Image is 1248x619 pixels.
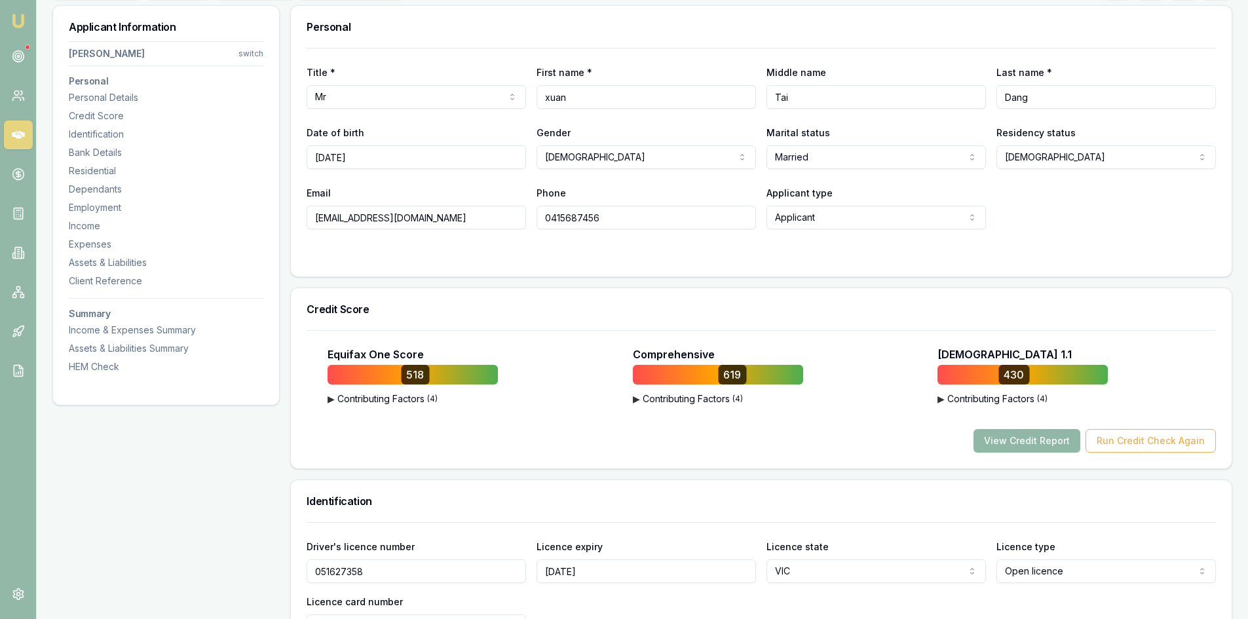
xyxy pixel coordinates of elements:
[427,394,438,404] span: ( 4 )
[996,67,1052,78] label: Last name *
[996,127,1076,138] label: Residency status
[328,347,424,362] p: Equifax One Score
[1086,429,1216,453] button: Run Credit Check Again
[69,201,263,214] div: Employment
[307,541,415,552] label: Driver's licence number
[766,541,829,552] label: Licence state
[307,145,526,169] input: DD/MM/YYYY
[307,127,364,138] label: Date of birth
[10,13,26,29] img: emu-icon-u.png
[69,219,263,233] div: Income
[537,187,566,198] label: Phone
[328,392,498,405] button: ▶Contributing Factors(4)
[238,48,263,59] div: switch
[766,187,833,198] label: Applicant type
[69,183,263,196] div: Dependants
[766,127,830,138] label: Marital status
[328,392,335,405] span: ▶
[307,304,1216,314] h3: Credit Score
[401,365,429,385] div: 518
[307,559,526,583] input: Enter driver's licence number
[537,67,592,78] label: First name *
[937,347,1072,362] p: [DEMOGRAPHIC_DATA] 1.1
[732,394,743,404] span: ( 4 )
[69,309,263,318] h3: Summary
[307,496,1216,506] h3: Identification
[69,360,263,373] div: HEM Check
[633,392,803,405] button: ▶Contributing Factors(4)
[307,596,403,607] label: Licence card number
[937,392,1108,405] button: ▶Contributing Factors(4)
[937,392,945,405] span: ▶
[996,541,1055,552] label: Licence type
[69,47,145,60] div: [PERSON_NAME]
[69,324,263,337] div: Income & Expenses Summary
[69,342,263,355] div: Assets & Liabilities Summary
[307,67,335,78] label: Title *
[69,146,263,159] div: Bank Details
[69,109,263,122] div: Credit Score
[69,274,263,288] div: Client Reference
[766,67,826,78] label: Middle name
[537,541,603,552] label: Licence expiry
[69,256,263,269] div: Assets & Liabilities
[69,77,263,86] h3: Personal
[69,238,263,251] div: Expenses
[69,128,263,141] div: Identification
[998,365,1029,385] div: 430
[974,429,1080,453] button: View Credit Report
[1037,394,1048,404] span: ( 4 )
[537,127,571,138] label: Gender
[69,22,263,32] h3: Applicant Information
[537,206,756,229] input: 0431 234 567
[718,365,746,385] div: 619
[633,392,640,405] span: ▶
[307,187,331,198] label: Email
[633,347,715,362] p: Comprehensive
[69,164,263,178] div: Residential
[69,91,263,104] div: Personal Details
[307,22,1216,32] h3: Personal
